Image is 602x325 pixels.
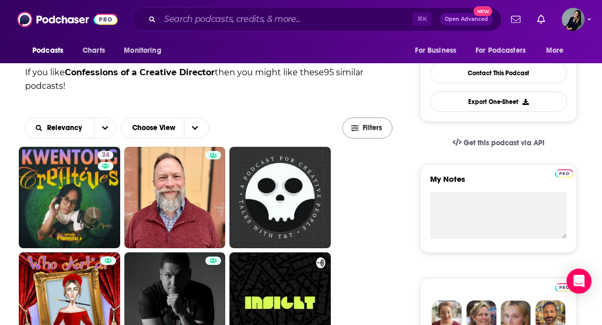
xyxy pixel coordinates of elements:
span: Choose View [124,119,184,137]
label: My Notes [430,174,567,192]
a: Show notifications dropdown [533,10,549,28]
div: Open Intercom Messenger [566,269,592,294]
a: Pro website [555,282,573,292]
span: For Business [415,43,456,58]
span: Get this podcast via API [464,138,545,147]
button: Open AdvancedNew [440,13,493,26]
span: Charts [83,43,105,58]
a: 24 [98,151,113,159]
a: Charts [76,41,111,61]
button: open menu [117,41,175,61]
span: For Podcasters [476,43,526,58]
span: Podcasts [32,43,63,58]
span: Open Advanced [445,17,488,22]
span: Filters [363,124,384,132]
button: open menu [539,41,577,61]
button: open menu [94,118,116,138]
span: New [473,6,492,16]
span: ⌘ K [412,13,432,26]
button: open menu [408,41,469,61]
a: Pro website [555,168,573,178]
img: Podchaser - Follow, Share and Rate Podcasts [17,9,118,29]
img: User Profile [562,8,585,31]
a: Contact This Podcast [430,63,567,83]
h2: Choose List sort [25,118,117,138]
div: Search podcasts, credits, & more... [131,7,502,31]
button: open menu [26,124,94,132]
span: Monitoring [124,43,161,58]
button: Export One-Sheet [430,91,567,112]
input: Search podcasts, credits, & more... [160,11,412,28]
a: Show notifications dropdown [507,10,525,28]
button: Choose View [121,118,209,138]
span: 24 [102,150,109,160]
button: Filters [342,118,392,138]
img: Podchaser Pro [555,169,573,178]
span: Logged in as LisaMaskey [562,8,585,31]
button: open menu [469,41,541,61]
p: If you like then you might like these 95 similar podcasts ! [25,66,392,92]
a: Get this podcast via API [444,130,553,156]
span: Relevancy [47,124,86,132]
a: 24 [19,147,120,248]
img: Podchaser Pro [555,283,573,292]
strong: Confessions of a Creative Director [65,67,215,77]
span: More [546,43,564,58]
button: Show profile menu [562,8,585,31]
button: open menu [25,41,77,61]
